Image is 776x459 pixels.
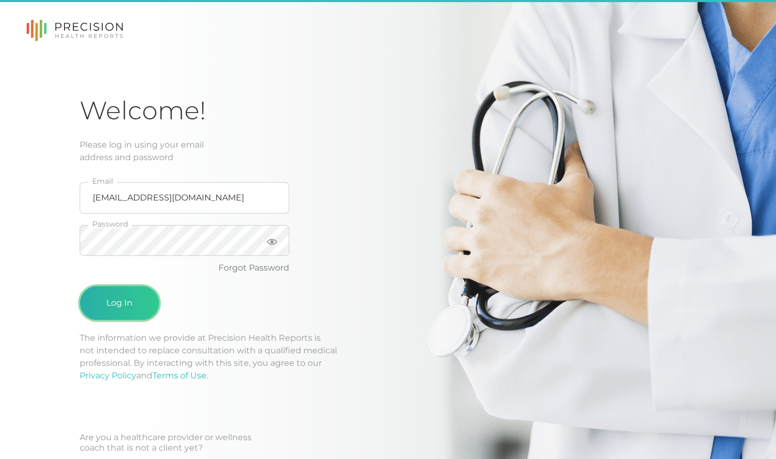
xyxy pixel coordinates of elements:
div: Are you a healthcare provider or wellness coach that is not a client yet? [80,432,696,453]
a: Privacy Policy [80,371,136,380]
h1: Welcome! [80,95,696,126]
p: The information we provide at Precision Health Reports is not intended to replace consultation wi... [80,332,696,382]
button: Log In [80,286,159,320]
input: Email [80,182,289,214]
a: Terms of Use. [152,371,208,380]
div: Please log in using your email address and password [80,139,696,164]
a: Forgot Password [218,263,289,273]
